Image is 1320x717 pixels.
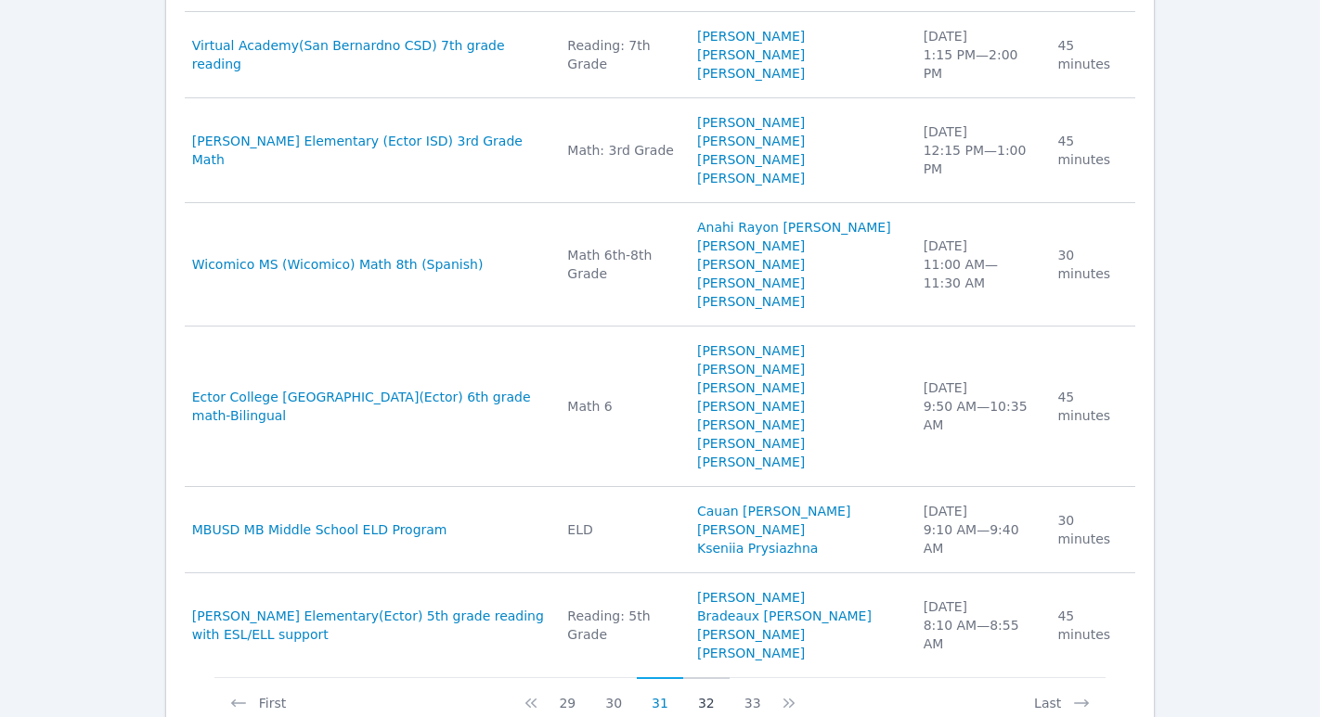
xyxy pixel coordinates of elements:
a: [PERSON_NAME] [697,292,805,311]
tr: Wicomico MS (Wicomico) Math 8th (Spanish)Math 6th-8th GradeAnahi Rayon [PERSON_NAME][PERSON_NAME]... [185,203,1136,326]
a: [PERSON_NAME] [697,397,805,416]
button: 31 [637,677,683,712]
div: Math 6 [567,397,675,416]
a: [PERSON_NAME] Elementary(Ector) 5th grade reading with ESL/ELL support [192,607,546,644]
a: [PERSON_NAME] [697,588,805,607]
tr: Virtual Academy(San Bernardno CSD) 7th grade readingReading: 7th Grade[PERSON_NAME] [PERSON_NAME]... [185,12,1136,98]
a: [PERSON_NAME] [697,360,805,378]
a: [PERSON_NAME] [PERSON_NAME] [697,27,901,64]
a: [PERSON_NAME] [697,416,805,434]
a: [PERSON_NAME] [697,434,805,453]
tr: [PERSON_NAME] Elementary (Ector ISD) 3rd Grade MathMath: 3rd Grade[PERSON_NAME][PERSON_NAME][PERS... [185,98,1136,203]
a: [PERSON_NAME] [697,132,805,150]
a: [PERSON_NAME] [697,378,805,397]
div: Math: 3rd Grade [567,141,675,160]
a: [PERSON_NAME] [697,625,805,644]
div: [DATE] 11:00 AM — 11:30 AM [924,237,1036,292]
tr: Ector College [GEOGRAPHIC_DATA](Ector) 6th grade math-BilingualMath 6[PERSON_NAME][PERSON_NAME][P... [185,326,1136,487]
button: 30 [590,677,637,712]
a: [PERSON_NAME] Elementary (Ector ISD) 3rd Grade Math [192,132,546,169]
div: [DATE] 1:15 PM — 2:00 PM [924,27,1036,83]
button: 33 [730,677,776,712]
div: Reading: 5th Grade [567,607,675,644]
div: Reading: 7th Grade [567,36,675,73]
div: Math 6th-8th Grade [567,246,675,283]
div: ELD [567,520,675,539]
a: [PERSON_NAME] [697,453,805,471]
a: [PERSON_NAME] [PERSON_NAME] [697,255,901,292]
a: MBUSD MB Middle School ELD Program [192,520,447,539]
tr: [PERSON_NAME] Elementary(Ector) 5th grade reading with ESL/ELL supportReading: 5th Grade[PERSON_N... [185,573,1136,677]
div: 30 minutes [1057,246,1124,283]
a: [PERSON_NAME] [697,169,805,187]
div: [DATE] 12:15 PM — 1:00 PM [924,122,1036,178]
a: Cauan [PERSON_NAME] [PERSON_NAME] [697,502,901,539]
a: Wicomico MS (Wicomico) Math 8th (Spanish) [192,255,484,274]
button: 29 [544,677,590,712]
div: 45 minutes [1057,388,1124,425]
a: Ector College [GEOGRAPHIC_DATA](Ector) 6th grade math-Bilingual [192,388,546,425]
button: First [214,677,301,712]
a: [PERSON_NAME] [697,644,805,662]
a: [PERSON_NAME] [697,64,805,83]
div: 30 minutes [1057,511,1124,548]
div: [DATE] 9:10 AM — 9:40 AM [924,502,1036,557]
a: Kseniia Prysiazhna [697,539,818,557]
a: [PERSON_NAME] [697,341,805,360]
button: Last [1019,677,1106,712]
a: [PERSON_NAME] [697,150,805,169]
div: [DATE] 9:50 AM — 10:35 AM [924,378,1036,434]
a: [PERSON_NAME] [697,113,805,132]
a: Virtual Academy(San Bernardno CSD) 7th grade reading [192,36,546,73]
div: 45 minutes [1057,36,1124,73]
tr: MBUSD MB Middle School ELD ProgramELDCauan [PERSON_NAME] [PERSON_NAME]Kseniia Prysiazhna[DATE]9:1... [185,487,1136,573]
div: [DATE] 8:10 AM — 8:55 AM [924,597,1036,653]
a: [PERSON_NAME] [697,237,805,255]
a: Anahi Rayon [PERSON_NAME] [697,218,891,237]
div: 45 minutes [1057,607,1124,644]
button: 32 [683,677,730,712]
a: Bradeaux [PERSON_NAME] [697,607,872,625]
div: 45 minutes [1057,132,1124,169]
